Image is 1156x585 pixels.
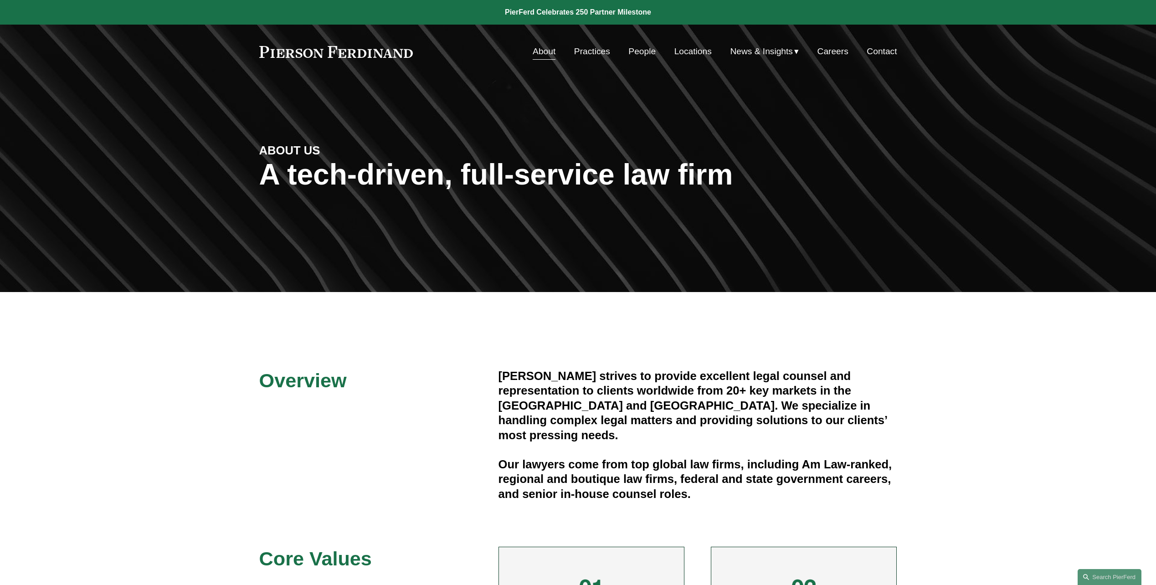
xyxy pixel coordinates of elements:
h4: Our lawyers come from top global law firms, including Am Law-ranked, regional and boutique law fi... [498,457,897,501]
a: folder dropdown [730,43,799,60]
a: Search this site [1078,569,1141,585]
a: About [533,43,555,60]
span: Core Values [259,548,372,570]
a: Careers [817,43,848,60]
h4: [PERSON_NAME] strives to provide excellent legal counsel and representation to clients worldwide ... [498,369,897,442]
h1: A tech-driven, full-service law firm [259,158,897,191]
a: Locations [674,43,712,60]
strong: ABOUT US [259,144,320,157]
a: Practices [574,43,610,60]
a: People [628,43,656,60]
span: News & Insights [730,44,793,60]
a: Contact [867,43,897,60]
span: Overview [259,369,347,391]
